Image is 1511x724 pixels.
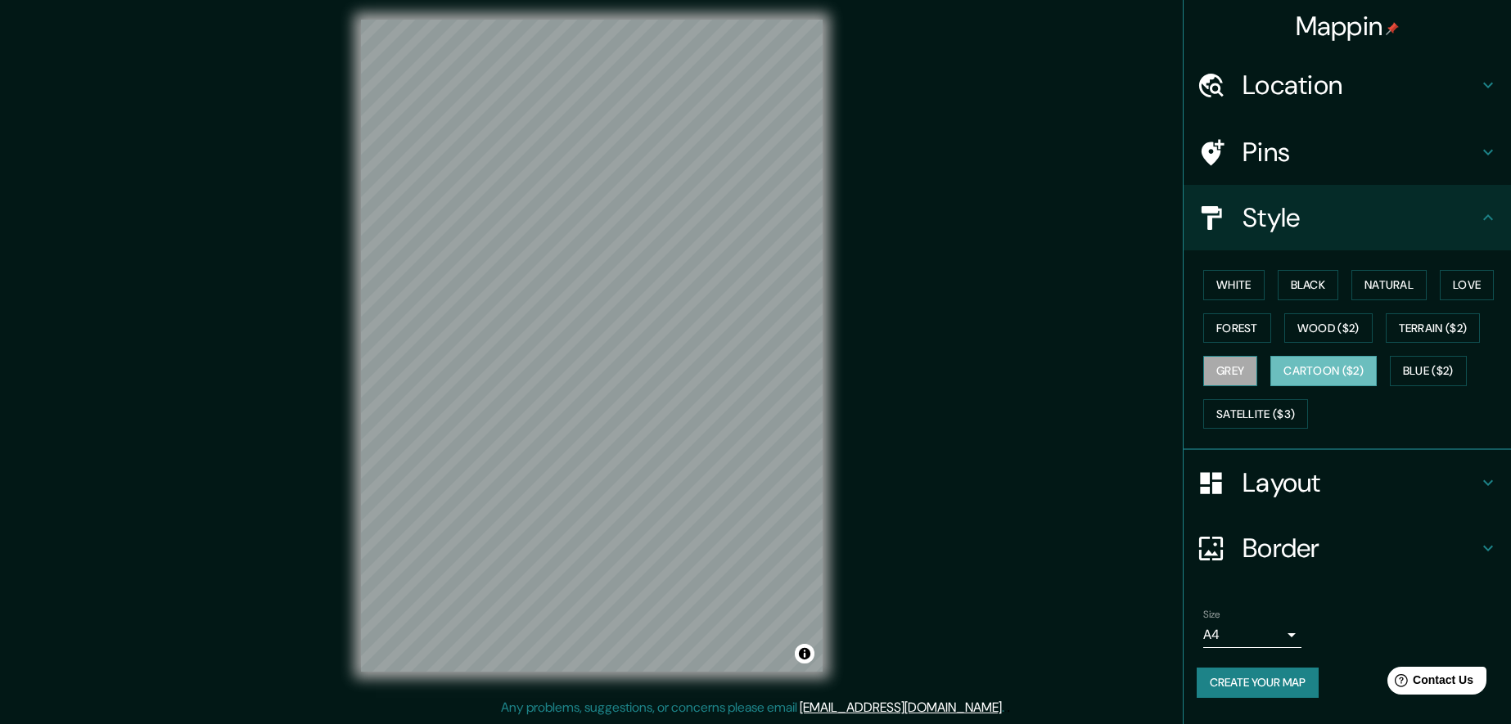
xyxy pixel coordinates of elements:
[1203,399,1308,429] button: Satellite ($3)
[1243,201,1478,234] h4: Style
[1386,313,1481,344] button: Terrain ($2)
[1004,698,1007,717] div: .
[1386,22,1399,35] img: pin-icon.png
[1184,119,1511,185] div: Pins
[1390,356,1467,386] button: Blue ($2)
[1184,450,1511,515] div: Layout
[1184,52,1511,118] div: Location
[1197,668,1319,698] button: Create your map
[1296,10,1400,43] h4: Mappin
[1203,270,1265,300] button: White
[800,699,1002,716] a: [EMAIL_ADDRESS][DOMAIN_NAME]
[1278,270,1339,300] button: Black
[1203,608,1220,622] label: Size
[1184,515,1511,581] div: Border
[1203,313,1271,344] button: Forest
[1243,532,1478,564] h4: Border
[1351,270,1427,300] button: Natural
[501,698,1004,717] p: Any problems, suggestions, or concerns please email .
[1203,622,1301,648] div: A4
[795,644,814,663] button: Toggle attribution
[1203,356,1257,386] button: Grey
[1365,660,1493,706] iframe: Help widget launcher
[1440,270,1494,300] button: Love
[1243,69,1478,101] h4: Location
[1243,136,1478,169] h4: Pins
[1284,313,1373,344] button: Wood ($2)
[1270,356,1377,386] button: Cartoon ($2)
[1243,466,1478,499] h4: Layout
[361,20,823,672] canvas: Map
[1184,185,1511,250] div: Style
[1007,698,1010,717] div: .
